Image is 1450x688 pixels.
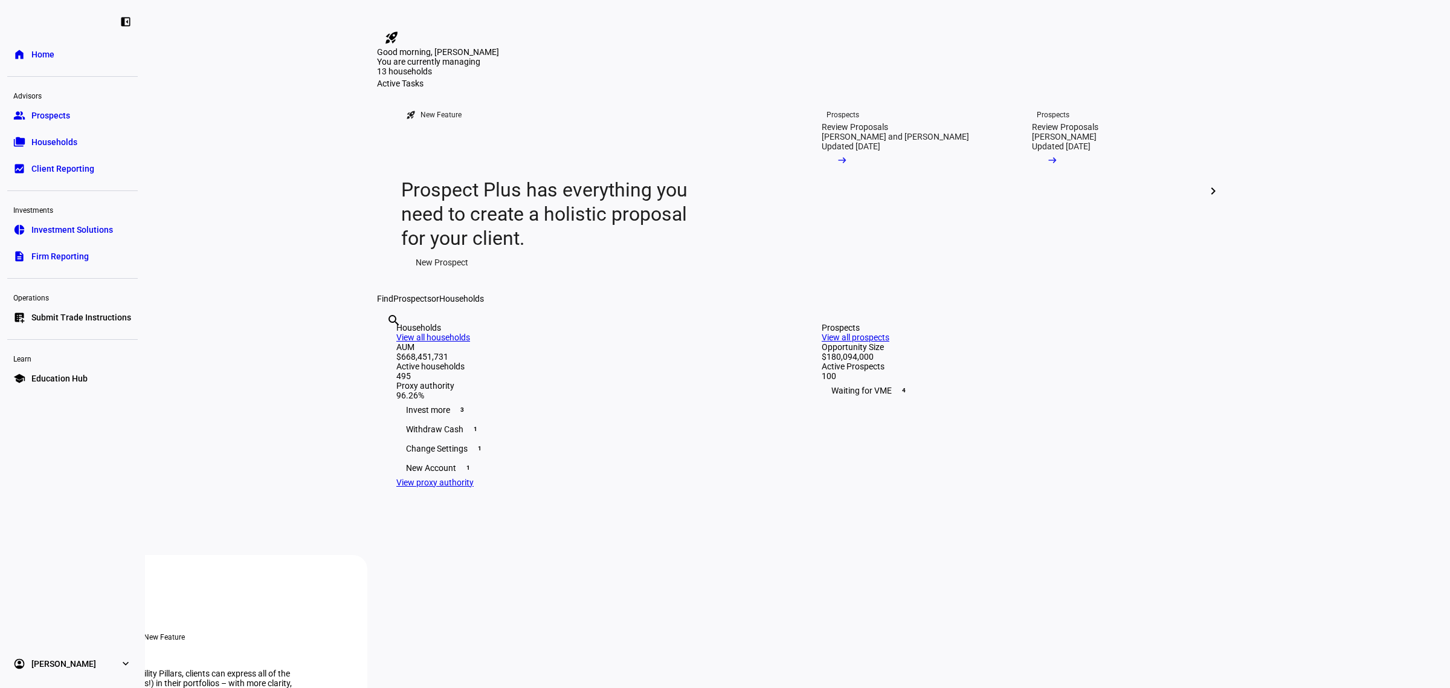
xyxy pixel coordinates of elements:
a: folder_copyHouseholds [7,130,138,154]
div: Find or [377,294,1218,303]
eth-mat-symbol: folder_copy [13,136,25,148]
div: Investments [7,201,138,218]
mat-icon: rocket_launch [384,30,399,45]
a: descriptionFirm Reporting [7,244,138,268]
a: ProspectsReview Proposals[PERSON_NAME]Updated [DATE] [1013,88,1213,294]
div: Learn [7,349,138,366]
span: Households [439,294,484,303]
input: Enter name of prospect or household [387,329,389,344]
a: ProspectsReview Proposals[PERSON_NAME] and [PERSON_NAME]Updated [DATE] [802,88,1003,294]
div: Prospects [822,323,1199,333]
div: [PERSON_NAME] [1032,132,1097,141]
div: [PERSON_NAME] and [PERSON_NAME] [822,132,969,141]
span: Education Hub [31,372,88,385]
span: Home [31,48,54,60]
div: Updated [DATE] [822,141,880,151]
div: Active Tasks [377,79,1218,88]
div: Opportunity Size [822,342,1199,352]
div: $668,451,731 [396,352,773,362]
a: View all households [396,333,470,342]
button: New Prospect [401,250,483,274]
a: bid_landscapeClient Reporting [7,157,138,181]
div: $180,094,000 [822,352,1199,362]
mat-icon: rocket_launch [406,110,416,120]
div: 96.26% [396,391,773,400]
div: Change Settings [396,439,773,458]
span: 3 [457,405,467,415]
eth-mat-symbol: account_circle [13,658,25,670]
eth-mat-symbol: left_panel_close [120,16,132,28]
eth-mat-symbol: bid_landscape [13,163,25,175]
span: 1 [475,444,485,453]
div: Households [396,323,773,333]
eth-mat-symbol: pie_chart [13,224,25,236]
div: Active Prospects [822,362,1199,371]
eth-mat-symbol: description [13,250,25,262]
a: groupProspects [7,103,138,128]
eth-mat-symbol: list_alt_add [13,311,25,323]
div: Withdraw Cash [396,420,773,439]
div: Advisors [7,86,138,103]
eth-mat-symbol: expand_more [120,658,132,670]
div: Review Proposals [822,122,888,132]
span: Client Reporting [31,163,94,175]
mat-icon: search [387,313,401,328]
mat-icon: arrow_right_alt [836,154,848,166]
div: 100 [822,371,1199,381]
div: 495 [396,371,773,381]
eth-mat-symbol: group [13,109,25,122]
div: New Feature [144,632,185,642]
span: 1 [471,424,480,434]
eth-mat-symbol: home [13,48,25,60]
div: 13 households [377,67,498,79]
span: 1 [463,463,473,473]
eth-mat-symbol: school [13,372,25,385]
mat-icon: arrow_right_alt [1046,154,1058,166]
mat-icon: chevron_right [1206,184,1220,198]
a: homeHome [7,42,138,67]
div: Prospects [826,110,859,120]
div: Good morning, [PERSON_NAME] [377,47,1218,57]
div: AUM [396,342,773,352]
div: Prospects [1037,110,1069,120]
span: 4 [899,386,909,395]
span: Investment Solutions [31,224,113,236]
div: New Account [396,458,773,478]
span: Prospects [393,294,431,303]
div: Waiting for VME [822,381,1199,400]
span: Prospects [31,109,70,122]
span: Households [31,136,77,148]
div: Updated [DATE] [1032,141,1091,151]
span: Firm Reporting [31,250,89,262]
div: Active households [396,362,773,371]
a: pie_chartInvestment Solutions [7,218,138,242]
span: You are currently managing [377,57,480,67]
div: New Feature [420,110,462,120]
span: [PERSON_NAME] [31,658,96,670]
span: Submit Trade Instructions [31,311,131,323]
a: View all prospects [822,333,889,342]
div: Invest more [396,400,773,420]
div: Review Proposals [1032,122,1098,132]
div: Operations [7,288,138,305]
div: Proxy authority [396,381,773,391]
div: Prospect Plus has everything you need to create a holistic proposal for your client. [401,178,699,250]
span: New Prospect [416,250,468,274]
a: View proxy authority [396,478,474,487]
